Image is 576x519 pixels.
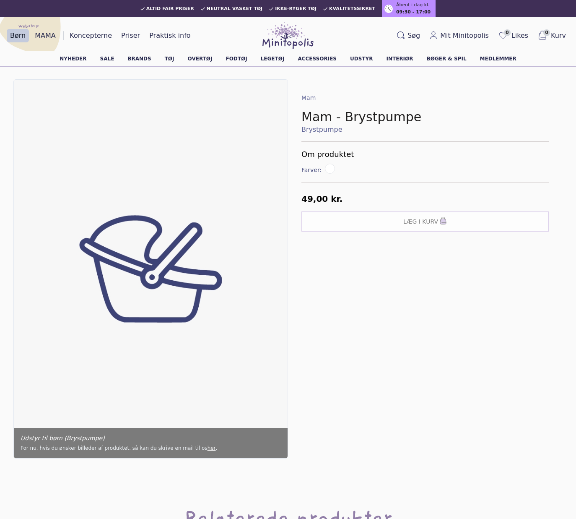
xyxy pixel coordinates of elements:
[188,56,213,61] a: Overtøj
[301,94,316,101] a: Mam
[440,31,489,41] span: Mit Minitopolis
[208,445,216,451] a: her
[534,29,569,43] button: 0Kurv
[393,29,423,42] button: Søg
[301,166,323,174] span: Farver:
[495,29,532,43] a: 0Likes
[301,194,342,204] span: 49,00 kr.
[66,29,115,42] a: Koncepterne
[329,6,375,11] span: Kvalitetssikret
[551,31,566,41] span: Kurv
[386,56,413,61] a: Interiør
[301,110,549,125] h1: Mam - Brystpumpe
[118,29,143,42] a: Priser
[21,435,281,441] p: Udstyr til børn (Brystpumpe)
[226,56,247,61] a: Fodtøj
[301,149,549,160] h5: Om produktet
[543,29,550,36] span: 0
[407,31,420,41] span: Søg
[396,2,430,9] span: Åbent i dag kl.
[21,445,281,451] div: For nu, hvis du ønsker billeder af produktet, så kan du skrive en mail til os .
[403,217,438,226] span: Læg i kurv
[7,29,29,42] a: Børn
[60,56,86,61] a: Nyheder
[14,80,288,458] img: Udstyr til børn (Brystpumpe)
[301,125,549,135] a: Brystpumpe
[275,6,317,11] span: Ikke-ryger tøj
[298,56,337,61] a: Accessories
[427,56,467,61] a: Bøger & spil
[511,31,528,41] span: Likes
[261,56,285,61] a: Legetøj
[100,56,114,61] a: Sale
[426,29,492,42] a: Mit Minitopolis
[350,56,373,61] a: Udstyr
[31,29,59,42] a: MAMA
[262,22,314,49] img: Minitopolis logo
[301,211,549,232] button: Læg i kurv
[396,9,431,16] span: 09:30 - 17:00
[127,56,151,61] a: Brands
[207,6,263,11] span: Neutral vasket tøj
[146,29,194,42] a: Praktisk info
[165,56,174,61] a: Tøj
[14,80,288,458] div: 1
[146,6,194,11] span: Altid fair priser
[480,56,516,61] a: Medlemmer
[504,29,511,36] span: 0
